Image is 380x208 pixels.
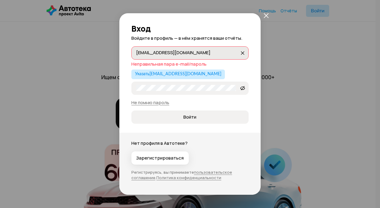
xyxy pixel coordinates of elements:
a: Не помню пароль [131,99,169,106]
a: пользовательское соглашение [131,169,232,180]
span: Войти [183,114,196,120]
button: Зарегистрироваться [131,151,189,165]
a: Политика конфиденциальности [156,175,221,180]
p: Войдите в профиль — в нём хранятся ваши отчёты. [131,35,249,42]
span: Указать [EMAIL_ADDRESS][DOMAIN_NAME] [135,72,221,76]
button: закрыть [238,48,247,58]
div: Неправильная пара e-mail/пароль [131,61,249,67]
p: Нет профиля в Автотеке? [131,140,249,147]
p: Регистрируясь, вы принимаете . [131,169,249,180]
button: Указать[EMAIL_ADDRESS][DOMAIN_NAME] [131,70,225,79]
button: закрыть [261,10,271,21]
button: Войти [131,110,249,124]
input: закрыть [136,50,240,56]
h2: Вход [131,24,249,33]
span: Зарегистрироваться [136,155,184,161]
